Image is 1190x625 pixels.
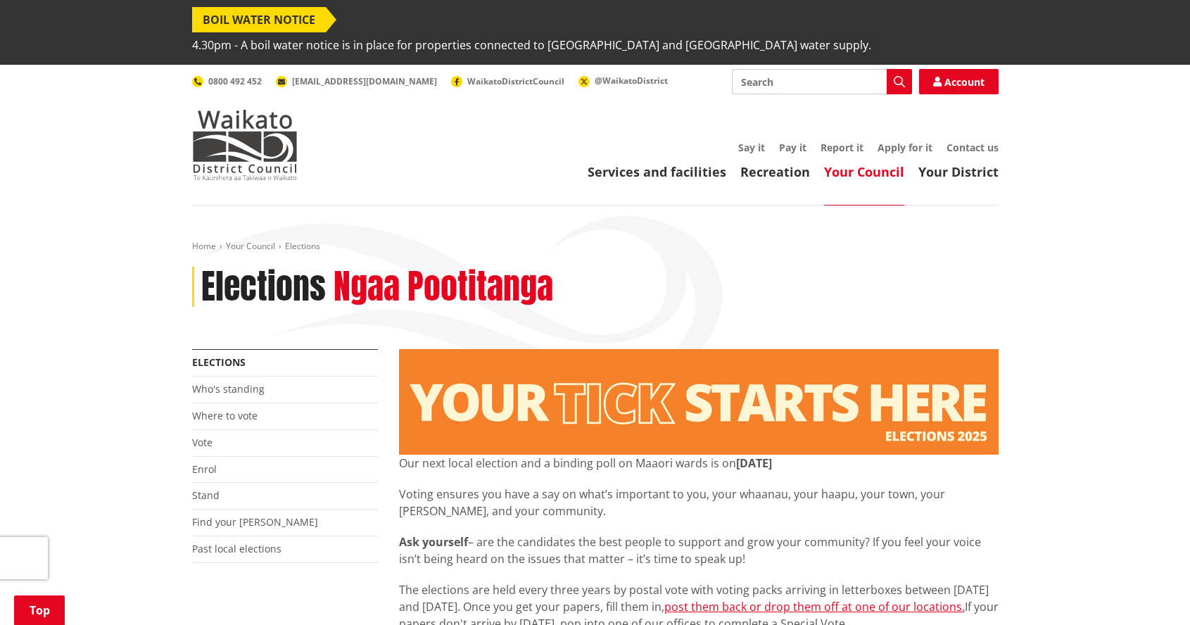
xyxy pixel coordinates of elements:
[292,75,437,87] span: [EMAIL_ADDRESS][DOMAIN_NAME]
[226,240,275,252] a: Your Council
[664,599,965,614] a: post them back or drop them off at one of our locations.
[588,163,726,180] a: Services and facilities
[918,163,999,180] a: Your District
[736,455,772,471] strong: [DATE]
[192,110,298,180] img: Waikato District Council - Te Kaunihera aa Takiwaa o Waikato
[192,462,217,476] a: Enrol
[192,240,216,252] a: Home
[192,355,246,369] a: Elections
[399,349,999,455] img: Elections - Website banner
[732,69,912,94] input: Search input
[208,75,262,87] span: 0800 492 452
[276,75,437,87] a: [EMAIL_ADDRESS][DOMAIN_NAME]
[192,515,318,529] a: Find your [PERSON_NAME]
[192,241,999,253] nav: breadcrumb
[399,534,468,550] strong: Ask yourself
[578,75,668,87] a: @WaikatoDistrict
[192,75,262,87] a: 0800 492 452
[192,7,326,32] span: BOIL WATER NOTICE
[919,69,999,94] a: Account
[285,240,320,252] span: Elections
[595,75,668,87] span: @WaikatoDistrict
[192,542,281,555] a: Past local elections
[192,488,220,502] a: Stand
[947,141,999,154] a: Contact us
[824,163,904,180] a: Your Council
[399,534,999,567] p: – are the candidates the best people to support and grow your community? If you feel your voice i...
[192,436,213,449] a: Vote
[779,141,806,154] a: Pay it
[334,267,553,308] h2: Ngaa Pootitanga
[14,595,65,625] a: Top
[467,75,564,87] span: WaikatoDistrictCouncil
[399,455,999,472] p: Our next local election and a binding poll on Maaori wards is on
[451,75,564,87] a: WaikatoDistrictCouncil
[192,382,265,396] a: Who's standing
[740,163,810,180] a: Recreation
[192,409,258,422] a: Where to vote
[738,141,765,154] a: Say it
[399,486,999,519] p: Voting ensures you have a say on what’s important to you, your whaanau, your haapu, your town, yo...
[878,141,932,154] a: Apply for it
[201,267,326,308] h1: Elections
[192,32,871,58] span: 4.30pm - A boil water notice is in place for properties connected to [GEOGRAPHIC_DATA] and [GEOGR...
[821,141,863,154] a: Report it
